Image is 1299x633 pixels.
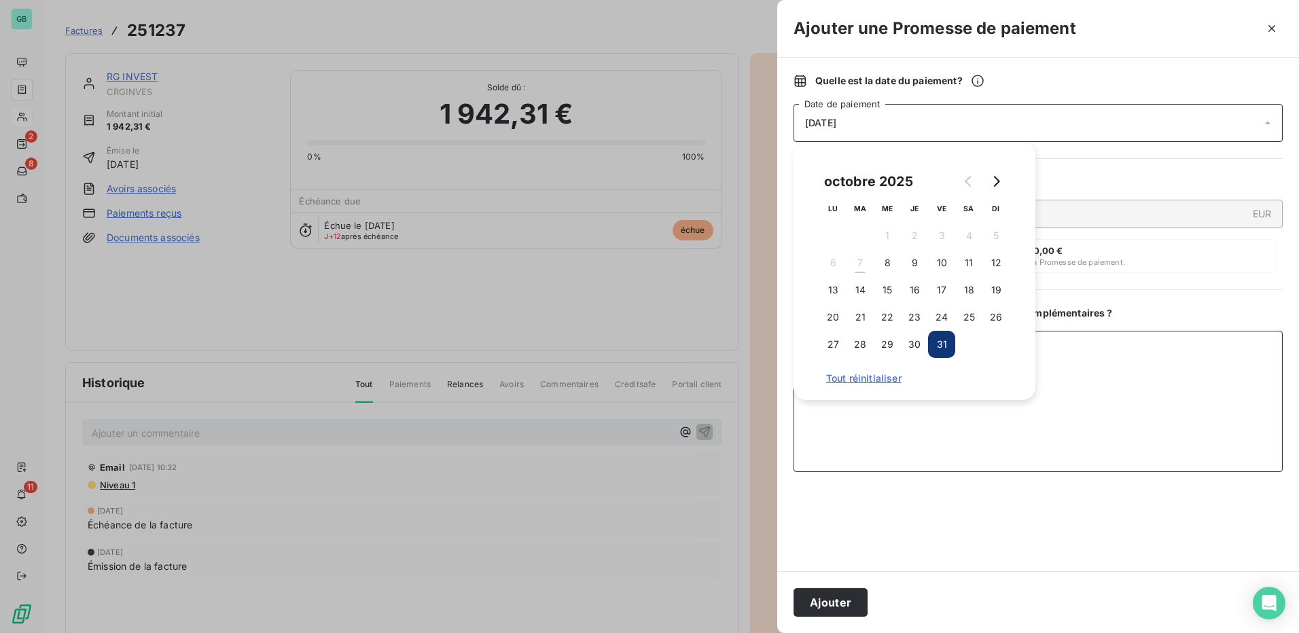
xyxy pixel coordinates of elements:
[901,304,928,331] button: 23
[1253,587,1285,619] div: Open Intercom Messenger
[819,304,847,331] button: 20
[815,74,984,88] span: Quelle est la date du paiement ?
[794,588,868,617] button: Ajouter
[901,249,928,276] button: 9
[874,222,901,249] button: 1
[928,222,955,249] button: 3
[874,304,901,331] button: 22
[819,249,847,276] button: 6
[847,304,874,331] button: 21
[928,276,955,304] button: 17
[928,249,955,276] button: 10
[819,195,847,222] th: lundi
[901,222,928,249] button: 2
[805,117,836,128] span: [DATE]
[955,276,982,304] button: 18
[819,331,847,358] button: 27
[847,249,874,276] button: 7
[819,276,847,304] button: 13
[955,195,982,222] th: samedi
[928,304,955,331] button: 24
[874,195,901,222] th: mercredi
[928,331,955,358] button: 31
[874,276,901,304] button: 15
[1033,245,1063,256] span: 0,00 €
[826,373,1003,384] span: Tout réinitialiser
[982,195,1010,222] th: dimanche
[901,276,928,304] button: 16
[794,16,1076,41] h3: Ajouter une Promesse de paiement
[982,222,1010,249] button: 5
[955,168,982,195] button: Go to previous month
[955,222,982,249] button: 4
[847,195,874,222] th: mardi
[982,304,1010,331] button: 26
[874,249,901,276] button: 8
[847,276,874,304] button: 14
[819,170,918,192] div: octobre 2025
[901,331,928,358] button: 30
[982,168,1010,195] button: Go to next month
[982,249,1010,276] button: 12
[874,331,901,358] button: 29
[901,195,928,222] th: jeudi
[955,304,982,331] button: 25
[928,195,955,222] th: vendredi
[955,249,982,276] button: 11
[847,331,874,358] button: 28
[982,276,1010,304] button: 19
